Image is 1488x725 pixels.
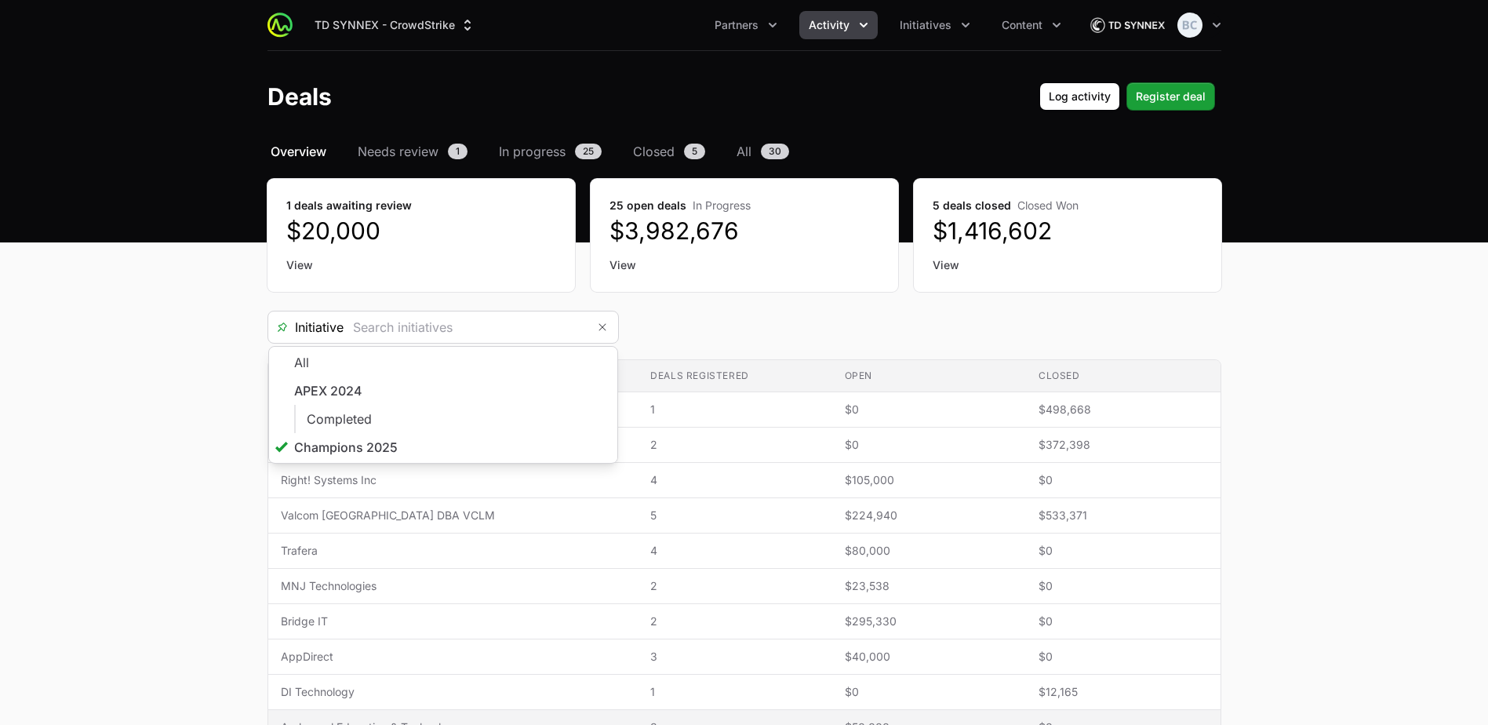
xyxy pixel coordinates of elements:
[1049,87,1111,106] span: Log activity
[992,11,1071,39] div: Content menu
[281,614,626,629] span: Bridge IT
[293,11,1071,39] div: Main navigation
[609,257,879,273] a: View
[1039,543,1207,559] span: $0
[650,684,819,700] span: 1
[900,17,951,33] span: Initiatives
[281,508,626,523] span: Valcom [GEOGRAPHIC_DATA] DBA VCLM
[992,11,1071,39] button: Content
[496,142,605,161] a: In progress25
[845,649,1013,665] span: $40,000
[715,17,759,33] span: Partners
[267,13,293,38] img: ActivitySource
[630,142,708,161] a: Closed5
[633,142,675,161] span: Closed
[1039,402,1207,417] span: $498,668
[761,144,789,159] span: 30
[650,508,819,523] span: 5
[650,578,819,594] span: 2
[799,11,878,39] button: Activity
[1039,614,1207,629] span: $0
[733,142,792,161] a: All30
[286,257,556,273] a: View
[693,199,751,212] span: In Progress
[267,82,332,111] h1: Deals
[344,311,587,343] input: Search initiatives
[1177,13,1202,38] img: Bethany Crossley
[845,684,1013,700] span: $0
[845,578,1013,594] span: $23,538
[1136,87,1206,106] span: Register deal
[650,543,819,559] span: 4
[268,318,344,337] span: Initiative
[845,437,1013,453] span: $0
[933,257,1202,273] a: View
[499,142,566,161] span: In progress
[650,437,819,453] span: 2
[1126,82,1215,111] button: Register deal
[587,311,618,343] button: Remove
[286,198,556,213] dt: 1 deals awaiting review
[281,472,626,488] span: Right! Systems Inc
[1090,9,1165,41] img: TD SYNNEX
[1039,649,1207,665] span: $0
[650,614,819,629] span: 2
[650,402,819,417] span: 1
[890,11,980,39] button: Initiatives
[286,217,556,245] dd: $20,000
[933,198,1202,213] dt: 5 deals closed
[845,402,1013,417] span: $0
[1039,508,1207,523] span: $533,371
[890,11,980,39] div: Initiatives menu
[1039,82,1120,111] button: Log activity
[1039,82,1215,111] div: Primary actions
[1039,578,1207,594] span: $0
[845,614,1013,629] span: $295,330
[609,217,879,245] dd: $3,982,676
[355,142,471,161] a: Needs review1
[609,198,879,213] dt: 25 open deals
[271,142,326,161] span: Overview
[281,578,626,594] span: MNJ Technologies
[845,472,1013,488] span: $105,000
[1026,360,1220,392] th: Closed
[832,360,1026,392] th: Open
[1039,472,1207,488] span: $0
[799,11,878,39] div: Activity menu
[267,142,1221,161] nav: Deals navigation
[281,543,626,559] span: Trafera
[281,649,626,665] span: AppDirect
[705,11,787,39] div: Partners menu
[281,684,626,700] span: DI Technology
[845,508,1013,523] span: $224,940
[1017,199,1079,212] span: Closed Won
[305,11,485,39] div: Supplier switch menu
[1039,437,1207,453] span: $372,398
[650,649,819,665] span: 3
[448,144,468,159] span: 1
[1039,684,1207,700] span: $12,165
[638,360,831,392] th: Deals registered
[737,142,751,161] span: All
[650,472,819,488] span: 4
[1002,17,1042,33] span: Content
[575,144,602,159] span: 25
[809,17,850,33] span: Activity
[705,11,787,39] button: Partners
[684,144,705,159] span: 5
[305,11,485,39] button: TD SYNNEX - CrowdStrike
[933,217,1202,245] dd: $1,416,602
[358,142,438,161] span: Needs review
[845,543,1013,559] span: $80,000
[267,142,329,161] a: Overview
